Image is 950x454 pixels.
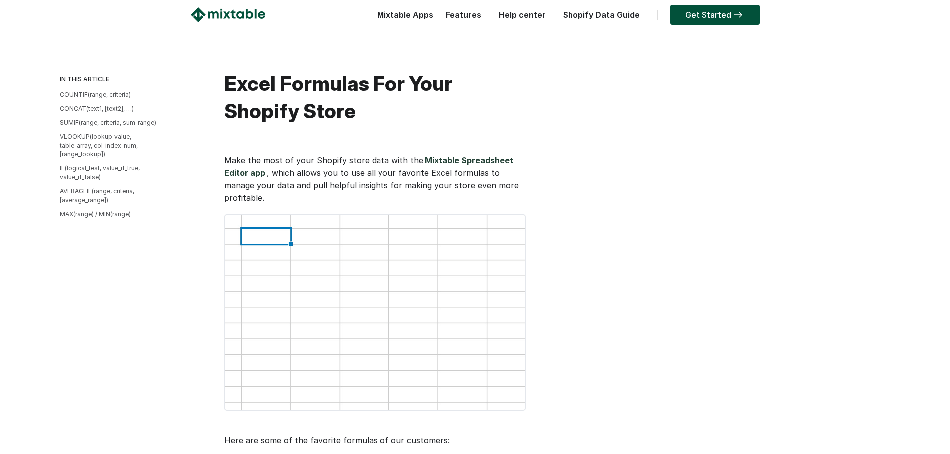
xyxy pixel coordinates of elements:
[60,105,134,112] a: CONCAT(text1, [text2], …)
[224,434,524,447] p: Here are some of the favorite formulas of our customers:
[191,7,265,22] img: Mixtable logo
[60,119,156,126] a: SUMIF(range, criteria, sum_range)
[224,214,526,411] img: Excel formulas for Shopify
[731,12,745,18] img: arrow-right.svg
[494,10,551,20] a: Help center
[670,5,760,25] a: Get Started
[558,10,645,20] a: Shopify Data Guide
[372,7,433,27] div: Mixtable Apps
[224,154,524,204] p: Make the most of your Shopify store data with the , which allows you to use all your favorite Exc...
[60,187,134,204] a: AVERAGEIF(range, criteria, [average_range])
[224,70,524,125] h1: Excel Formulas For Your Shopify Store
[60,210,131,218] a: MAX(range) / MIN(range)
[60,164,140,181] a: IF(logical_test, value_if_true, value_if_false)
[60,133,138,158] a: VLOOKUP(lookup_value, table_array, col_index_num, [range_lookup])
[60,91,131,98] a: COUNTIF(range, criteria)
[441,10,486,20] a: Features
[60,75,160,84] div: IN THIS ARTICLE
